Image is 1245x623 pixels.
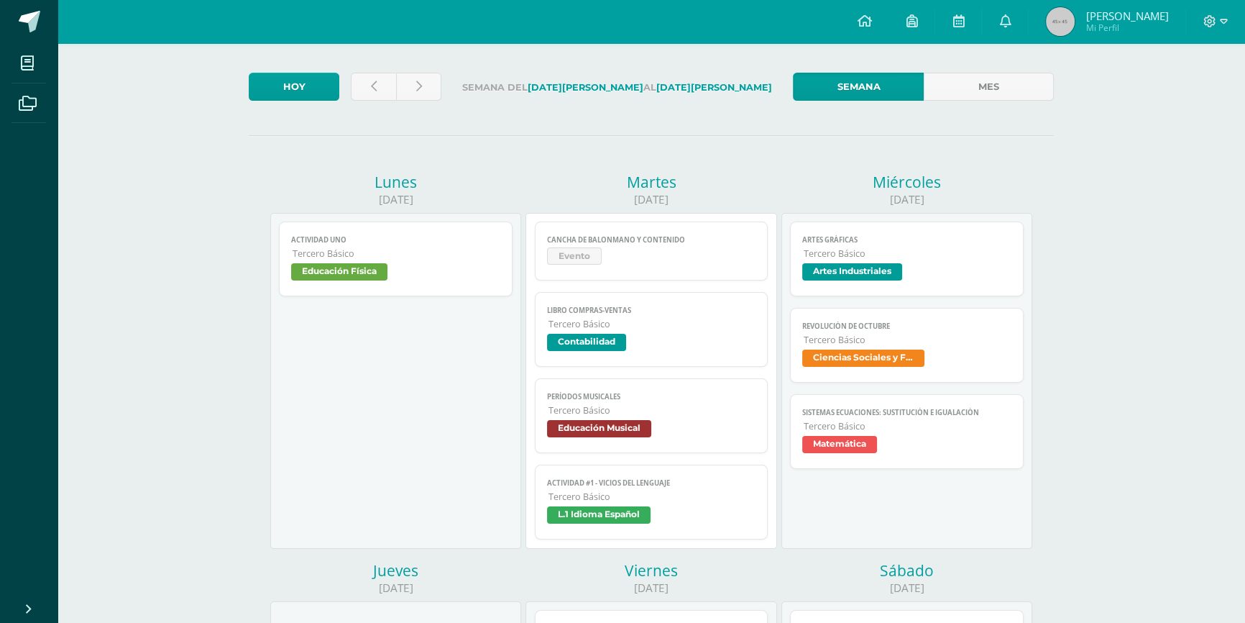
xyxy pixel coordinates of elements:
div: Viernes [525,560,776,581]
span: [PERSON_NAME] [1085,9,1168,23]
span: Evento [547,247,602,265]
a: Hoy [249,73,339,101]
span: Educación Física [291,263,387,281]
span: Mi Perfil [1085,22,1168,34]
span: Períodos musicales [547,392,756,401]
span: L.1 Idioma Español [547,506,651,524]
div: Martes [525,172,776,192]
span: Tercero Básico [293,247,500,260]
div: [DATE] [781,192,1032,207]
span: Tercero Básico [548,404,756,417]
a: Actividad UnoTercero BásicoEducación Física [279,222,513,296]
span: Tercero Básico [548,318,756,330]
a: Semana [793,73,923,101]
span: Sistemas ecuaciones: Sustitución e igualación [802,408,1011,417]
a: Sistemas ecuaciones: Sustitución e igualaciónTercero BásicoMatemática [790,394,1024,469]
span: Tercero Básico [804,334,1011,346]
a: Mes [924,73,1054,101]
strong: [DATE][PERSON_NAME] [528,82,643,93]
a: Períodos musicalesTercero BásicoEducación Musical [535,378,768,453]
div: [DATE] [781,581,1032,596]
div: Jueves [270,560,521,581]
img: 45x45 [1046,7,1075,36]
span: Contabilidad [547,334,626,351]
span: Artes gráficas [802,235,1011,245]
div: [DATE] [270,581,521,596]
span: Tercero Básico [804,247,1011,260]
span: Artes Industriales [802,263,902,281]
span: Ciencias Sociales y Formación Ciudadana [802,350,924,367]
span: Actividad #1 - Vicios del LenguaJe [547,478,756,488]
div: Sábado [781,560,1032,581]
span: Cancha de Balonmano y Contenido [547,235,756,245]
span: Tercero Básico [804,420,1011,432]
a: Cancha de Balonmano y ContenidoEvento [535,222,768,281]
span: Tercero Básico [548,491,756,503]
a: Artes gráficasTercero BásicoArtes Industriales [790,222,1024,296]
span: Revolución de octubre [802,322,1011,331]
span: Educación Musical [547,420,651,437]
div: [DATE] [525,192,776,207]
span: Matemática [802,436,877,453]
div: [DATE] [270,192,521,207]
strong: [DATE][PERSON_NAME] [656,82,772,93]
span: Libro Compras-Ventas [547,306,756,315]
a: Revolución de octubreTercero BásicoCiencias Sociales y Formación Ciudadana [790,308,1024,383]
div: Lunes [270,172,521,192]
span: Actividad Uno [291,235,500,245]
div: Miércoles [781,172,1032,192]
label: Semana del al [453,73,781,102]
div: [DATE] [525,581,776,596]
a: Actividad #1 - Vicios del LenguaJeTercero BásicoL.1 Idioma Español [535,465,768,540]
a: Libro Compras-VentasTercero BásicoContabilidad [535,292,768,367]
